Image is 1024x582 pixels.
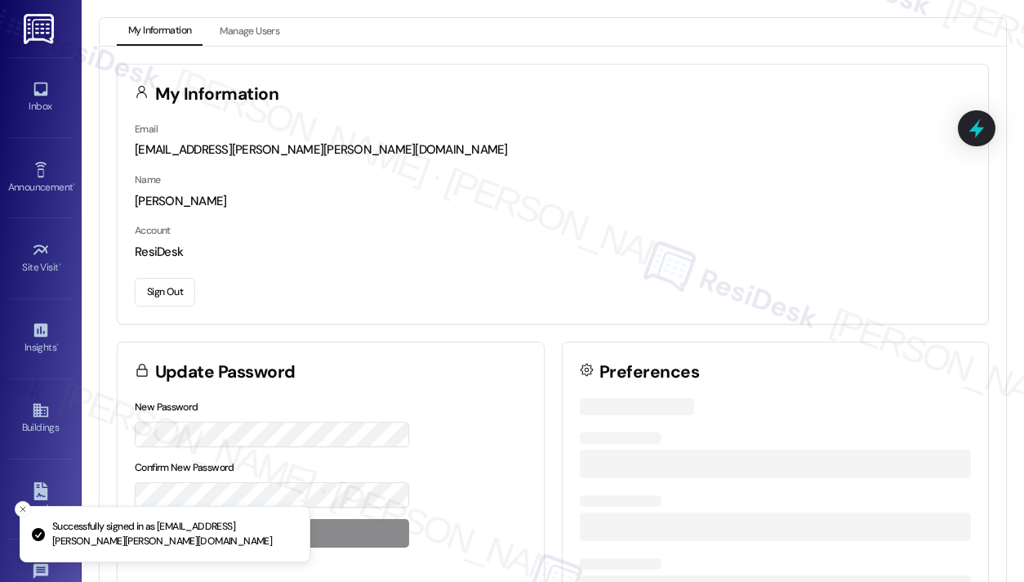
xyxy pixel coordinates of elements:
[24,14,57,44] img: ResiDesk Logo
[8,477,73,522] a: Leads
[208,18,291,46] button: Manage Users
[135,193,971,210] div: [PERSON_NAME]
[135,141,971,159] div: [EMAIL_ADDRESS][PERSON_NAME][PERSON_NAME][DOMAIN_NAME]
[117,18,203,46] button: My Information
[8,316,73,360] a: Insights •
[135,173,161,186] label: Name
[135,278,195,307] button: Sign Out
[15,501,31,517] button: Close toast
[599,364,699,381] h3: Preferences
[155,86,279,103] h3: My Information
[8,236,73,280] a: Site Visit •
[135,224,171,237] label: Account
[135,123,158,136] label: Email
[56,339,59,351] span: •
[59,259,61,271] span: •
[8,396,73,441] a: Buildings
[135,244,971,261] div: ResiDesk
[155,364,296,381] h3: Update Password
[135,461,234,474] label: Confirm New Password
[135,401,198,414] label: New Password
[8,75,73,119] a: Inbox
[73,179,75,190] span: •
[52,520,296,548] p: Successfully signed in as [EMAIL_ADDRESS][PERSON_NAME][PERSON_NAME][DOMAIN_NAME]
